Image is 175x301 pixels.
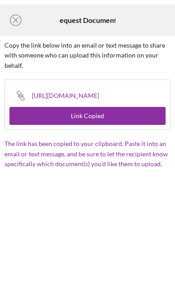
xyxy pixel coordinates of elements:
[4,139,171,169] p: The link has been copied to your clipboard. Paste it into an email or text message, and be sure t...
[32,92,110,99] div: [URL][DOMAIN_NAME]
[71,107,104,125] div: Link Copied
[4,40,171,71] p: Copy the link below into an email or text message to share with someone who can upload this infor...
[9,107,166,125] button: Link Copied
[55,16,120,24] h6: Request Documents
